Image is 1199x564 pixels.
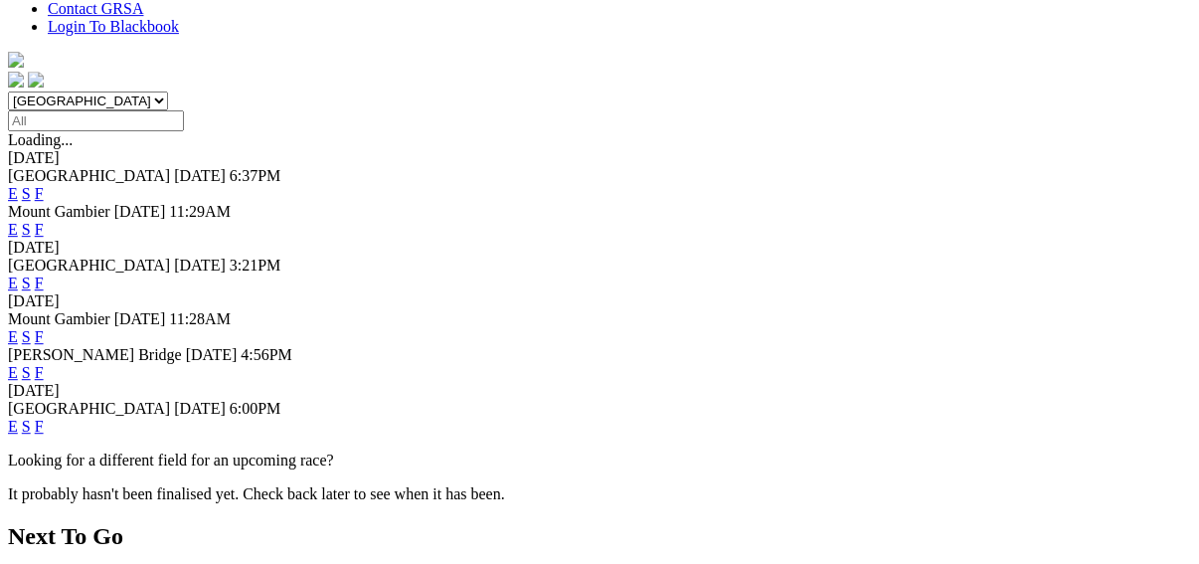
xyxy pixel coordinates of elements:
[8,167,170,184] span: [GEOGRAPHIC_DATA]
[174,167,226,184] span: [DATE]
[35,418,44,435] a: F
[114,310,166,327] span: [DATE]
[35,185,44,202] a: F
[174,400,226,417] span: [DATE]
[8,328,18,345] a: E
[48,18,179,35] a: Login To Blackbook
[8,257,170,274] span: [GEOGRAPHIC_DATA]
[35,275,44,291] a: F
[35,364,44,381] a: F
[35,221,44,238] a: F
[28,72,44,88] img: twitter.svg
[35,328,44,345] a: F
[8,346,182,363] span: [PERSON_NAME] Bridge
[22,418,31,435] a: S
[8,452,1191,470] p: Looking for a different field for an upcoming race?
[22,185,31,202] a: S
[174,257,226,274] span: [DATE]
[8,149,1191,167] div: [DATE]
[186,346,238,363] span: [DATE]
[8,292,1191,310] div: [DATE]
[8,131,73,148] span: Loading...
[22,221,31,238] a: S
[8,364,18,381] a: E
[114,203,166,220] span: [DATE]
[8,275,18,291] a: E
[169,203,231,220] span: 11:29AM
[8,382,1191,400] div: [DATE]
[8,203,110,220] span: Mount Gambier
[8,72,24,88] img: facebook.svg
[8,185,18,202] a: E
[8,310,110,327] span: Mount Gambier
[230,257,281,274] span: 3:21PM
[8,239,1191,257] div: [DATE]
[8,52,24,68] img: logo-grsa-white.png
[169,310,231,327] span: 11:28AM
[22,364,31,381] a: S
[8,485,505,502] partial: It probably hasn't been finalised yet. Check back later to see when it has been.
[8,418,18,435] a: E
[241,346,292,363] span: 4:56PM
[8,400,170,417] span: [GEOGRAPHIC_DATA]
[8,110,184,131] input: Select date
[8,221,18,238] a: E
[230,400,281,417] span: 6:00PM
[22,328,31,345] a: S
[22,275,31,291] a: S
[230,167,281,184] span: 6:37PM
[8,523,1191,550] h2: Next To Go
